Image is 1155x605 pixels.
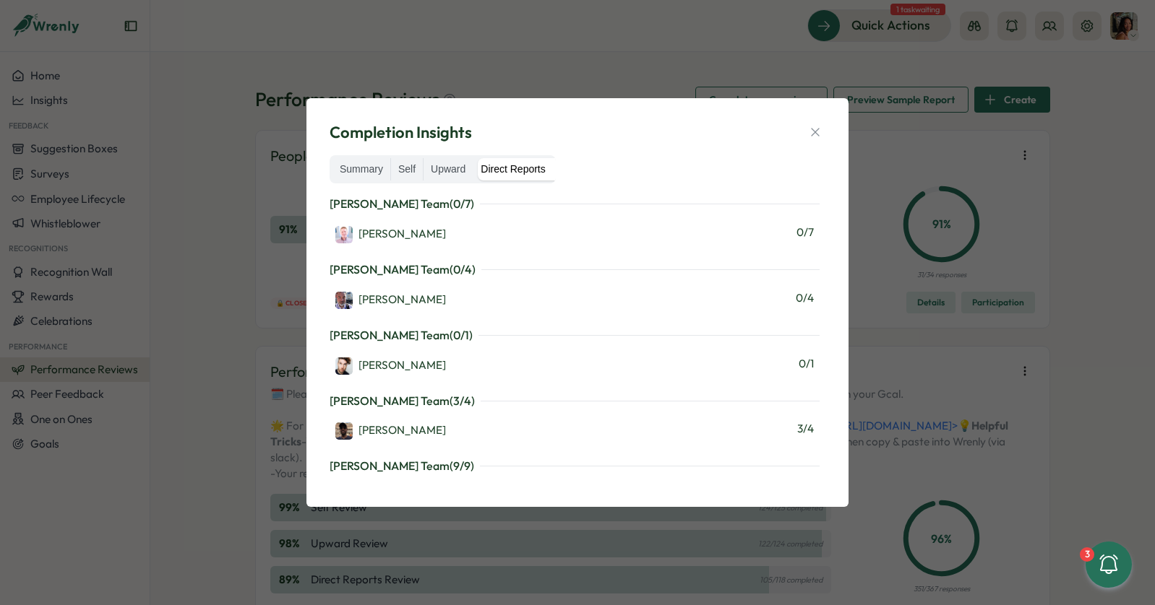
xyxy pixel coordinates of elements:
a: Martyn Fagg[PERSON_NAME] [335,225,446,243]
label: Self [391,158,423,181]
span: 0 / 4 [796,290,814,309]
button: 3 [1086,541,1132,588]
label: Upward [424,158,473,181]
span: Completion Insights [330,121,472,144]
div: [PERSON_NAME] [335,292,446,309]
p: [PERSON_NAME] Team ( 3 / 4 ) [330,392,475,410]
label: Summary [332,158,390,181]
p: [PERSON_NAME] Team ( 9 / 9 ) [330,457,474,475]
span: 0 / 1 [799,356,814,375]
label: Direct Reports [473,158,552,181]
img: David Wall [335,292,353,309]
img: Jay Cowle [335,357,353,375]
div: 3 [1080,547,1094,562]
div: [PERSON_NAME] [335,422,446,440]
a: Jay Cowle[PERSON_NAME] [335,356,446,375]
img: Jamalah Bryan [335,422,353,440]
span: 0 / 7 [797,225,814,243]
div: [PERSON_NAME] [335,357,446,375]
img: Martyn Fagg [335,226,353,243]
div: [PERSON_NAME] [335,226,446,243]
p: [PERSON_NAME] Team ( 0 / 7 ) [330,195,474,213]
a: David Wall[PERSON_NAME] [335,290,446,309]
a: Jamalah Bryan[PERSON_NAME] [335,421,446,440]
p: [PERSON_NAME] Team ( 0 / 4 ) [330,261,476,279]
p: [PERSON_NAME] Team ( 0 / 1 ) [330,326,473,344]
span: 3 / 4 [797,421,814,440]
